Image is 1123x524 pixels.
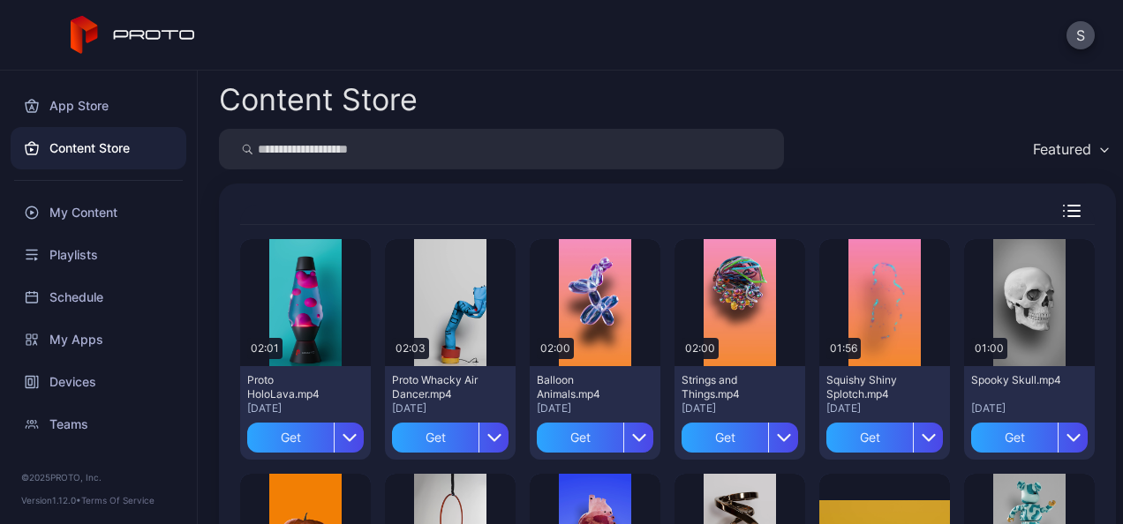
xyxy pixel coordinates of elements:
a: Devices [11,361,186,403]
div: [DATE] [537,401,653,415]
div: Get [537,423,623,453]
div: [DATE] [971,401,1088,415]
button: Get [971,423,1088,453]
div: Featured [1033,140,1091,158]
button: Get [826,423,943,453]
div: Balloon Animals.mp4 [537,373,634,401]
div: [DATE] [682,401,798,415]
a: Schedule [11,276,186,318]
div: Spooky Skull.mp4 [971,373,1068,387]
a: My Content [11,191,186,234]
div: © 2025 PROTO, Inc. [21,470,176,484]
a: Terms Of Service [81,495,155,505]
div: Proto HoloLava.mp4 [247,373,344,401]
a: Teams [11,403,186,445]
div: [DATE] [826,401,943,415]
a: App Store [11,85,186,127]
div: [DATE] [247,401,364,415]
button: Get [537,423,653,453]
div: Get [247,423,334,453]
button: S [1066,21,1095,49]
button: Get [682,423,798,453]
button: Get [247,423,364,453]
div: [DATE] [392,401,509,415]
div: Proto Whacky Air Dancer.mp4 [392,373,489,401]
div: Content Store [219,85,418,115]
span: Version 1.12.0 • [21,495,81,505]
div: Get [392,423,479,453]
div: Strings and Things.mp4 [682,373,779,401]
a: My Apps [11,318,186,361]
a: Content Store [11,127,186,169]
div: Get [971,423,1058,453]
button: Get [392,423,509,453]
div: Squishy Shiny Splotch.mp4 [826,373,923,401]
a: Playlists [11,234,186,276]
div: Get [682,423,768,453]
div: Get [826,423,913,453]
button: Featured [1024,129,1116,169]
